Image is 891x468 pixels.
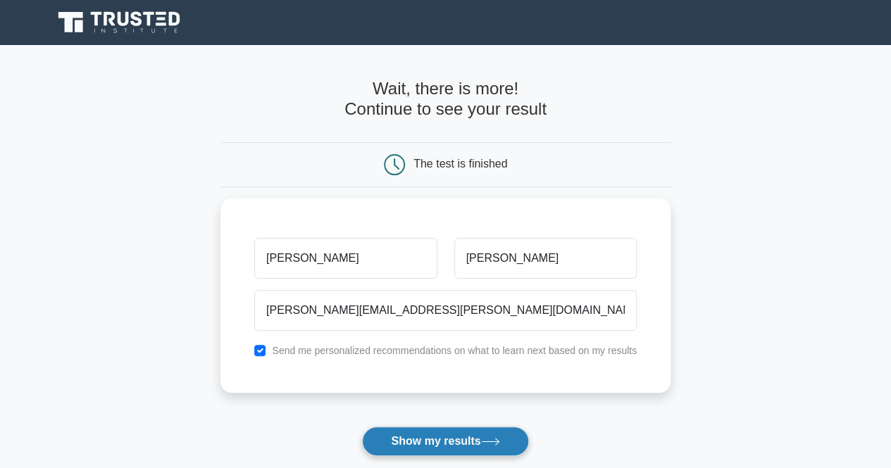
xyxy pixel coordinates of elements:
h4: Wait, there is more! Continue to see your result [220,79,671,120]
input: Email [254,290,637,331]
button: Show my results [362,426,528,456]
input: First name [254,238,437,279]
label: Send me personalized recommendations on what to learn next based on my results [272,345,637,356]
div: The test is finished [413,158,507,170]
input: Last name [454,238,637,279]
